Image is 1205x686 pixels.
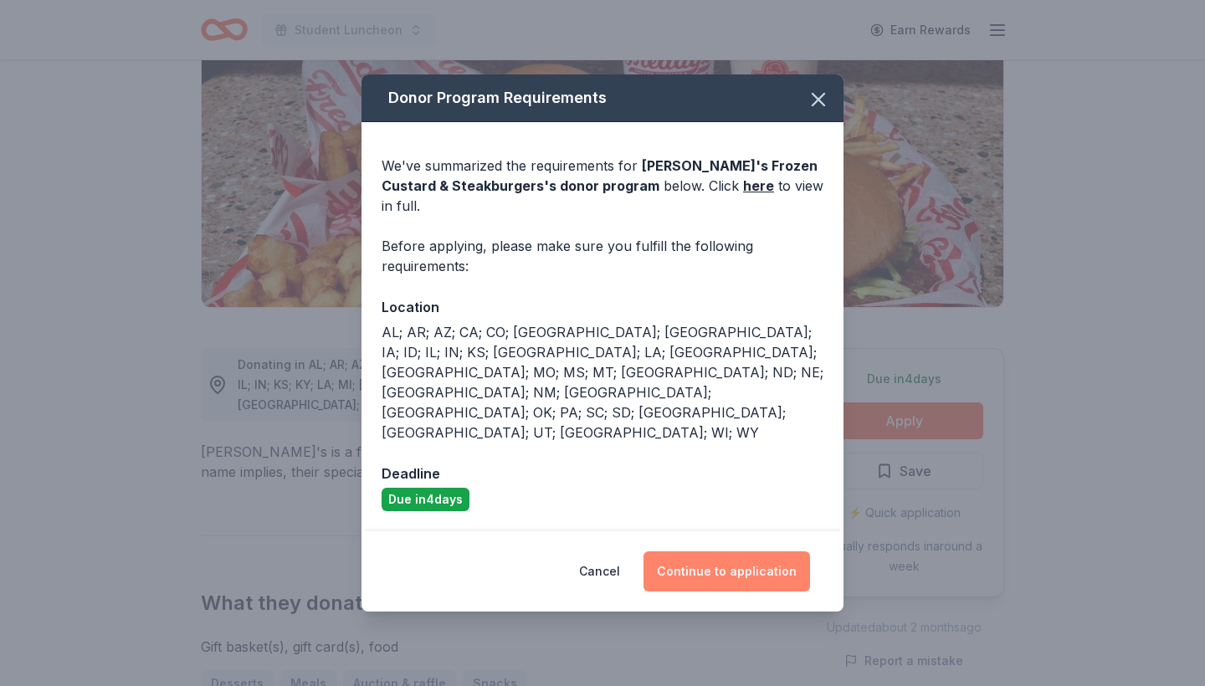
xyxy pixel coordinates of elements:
div: Before applying, please make sure you fulfill the following requirements: [382,236,823,276]
button: Cancel [579,551,620,591]
a: here [743,176,774,196]
button: Continue to application [644,551,810,591]
div: Deadline [382,463,823,484]
div: Donor Program Requirements [361,74,843,122]
div: AL; AR; AZ; CA; CO; [GEOGRAPHIC_DATA]; [GEOGRAPHIC_DATA]; IA; ID; IL; IN; KS; [GEOGRAPHIC_DATA]; ... [382,322,823,443]
div: Due in 4 days [382,488,469,511]
div: Location [382,296,823,318]
div: We've summarized the requirements for below. Click to view in full. [382,156,823,216]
